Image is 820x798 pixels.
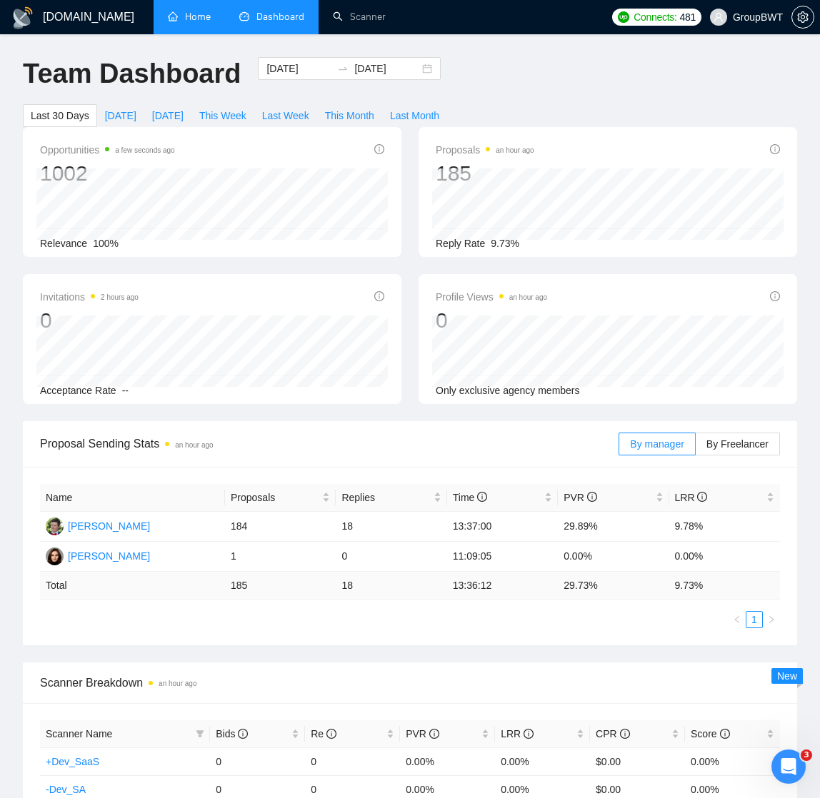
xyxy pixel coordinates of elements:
[436,307,547,334] div: 0
[337,63,349,74] span: swap-right
[770,144,780,154] span: info-circle
[231,490,319,505] span: Proposals
[509,293,547,301] time: an hour ago
[685,747,780,775] td: 0.00%
[23,104,97,127] button: Last 30 Days
[40,572,225,600] td: Total
[400,747,495,775] td: 0.00%
[618,11,629,23] img: upwork-logo.png
[144,104,191,127] button: [DATE]
[333,11,386,23] a: searchScanner
[714,12,724,22] span: user
[210,747,305,775] td: 0
[374,144,384,154] span: info-circle
[40,288,139,305] span: Invitations
[447,512,558,542] td: 13:37:00
[31,108,89,123] span: Last 30 Days
[491,238,519,249] span: 9.73%
[501,728,534,739] span: LRR
[558,512,669,542] td: 29.89%
[634,9,676,25] span: Connects:
[175,441,213,449] time: an hour ago
[564,492,597,503] span: PVR
[767,615,776,624] span: right
[40,307,139,334] div: 0
[40,385,116,396] span: Acceptance Rate
[93,238,119,249] span: 100%
[122,385,129,396] span: --
[254,104,317,127] button: Last Week
[337,63,349,74] span: to
[225,542,336,572] td: 1
[225,572,336,600] td: 185
[40,141,175,158] span: Opportunities
[382,104,447,127] button: Last Month
[436,238,485,249] span: Reply Rate
[152,108,184,123] span: [DATE]
[763,611,780,628] li: Next Page
[317,104,382,127] button: This Month
[733,615,741,624] span: left
[447,572,558,600] td: 13:36:12
[159,680,196,687] time: an hour ago
[196,729,204,738] span: filter
[590,747,685,775] td: $0.00
[239,11,249,21] span: dashboard
[46,520,150,531] a: AS[PERSON_NAME]
[436,288,547,305] span: Profile Views
[168,11,211,23] a: homeHome
[746,611,763,628] li: 1
[225,512,336,542] td: 184
[791,11,814,23] a: setting
[390,108,439,123] span: Last Month
[326,729,336,739] span: info-circle
[729,611,746,628] button: left
[40,484,225,512] th: Name
[68,548,150,564] div: [PERSON_NAME]
[11,6,34,29] img: logo
[354,61,419,76] input: End date
[706,438,769,450] span: By Freelancer
[669,572,780,600] td: 9.73 %
[256,11,304,23] span: Dashboard
[792,11,814,23] span: setting
[447,542,558,572] td: 11:09:05
[777,670,797,682] span: New
[336,484,446,512] th: Replies
[669,512,780,542] td: 9.78%
[216,728,248,739] span: Bids
[720,729,730,739] span: info-circle
[40,435,619,453] span: Proposal Sending Stats
[46,550,150,561] a: SK[PERSON_NAME]
[746,612,762,627] a: 1
[436,160,534,187] div: 185
[199,108,246,123] span: This Week
[436,385,580,396] span: Only exclusive agency members
[763,611,780,628] button: right
[587,492,597,502] span: info-circle
[336,512,446,542] td: 18
[325,108,374,123] span: This Month
[620,729,630,739] span: info-circle
[675,492,708,503] span: LRR
[596,728,629,739] span: CPR
[630,438,684,450] span: By manager
[495,747,590,775] td: 0.00%
[680,9,696,25] span: 481
[453,492,487,503] span: Time
[46,547,64,565] img: SK
[193,723,207,744] span: filter
[477,492,487,502] span: info-circle
[68,518,150,534] div: [PERSON_NAME]
[729,611,746,628] li: Previous Page
[191,104,254,127] button: This Week
[336,542,446,572] td: 0
[266,61,331,76] input: Start date
[40,238,87,249] span: Relevance
[697,492,707,502] span: info-circle
[524,729,534,739] span: info-circle
[374,291,384,301] span: info-circle
[46,756,99,767] a: +Dev_SaaS
[558,572,669,600] td: 29.73 %
[496,146,534,154] time: an hour ago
